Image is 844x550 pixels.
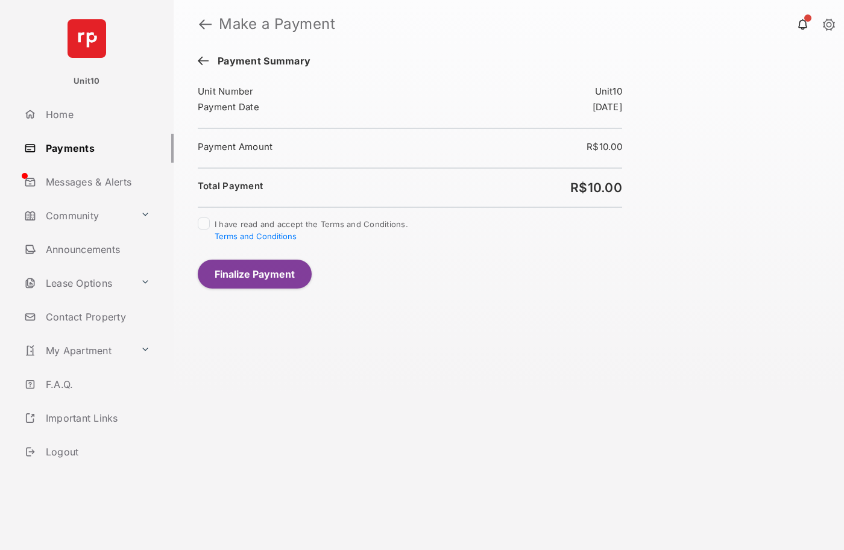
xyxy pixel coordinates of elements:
[19,269,136,298] a: Lease Options
[68,19,106,58] img: svg+xml;base64,PHN2ZyB4bWxucz0iaHR0cDovL3d3dy53My5vcmcvMjAwMC9zdmciIHdpZHRoPSI2NCIgaGVpZ2h0PSI2NC...
[198,260,312,289] button: Finalize Payment
[19,437,174,466] a: Logout
[74,75,100,87] p: Unit10
[19,134,174,163] a: Payments
[19,201,136,230] a: Community
[212,55,310,69] span: Payment Summary
[215,231,297,241] button: I have read and accept the Terms and Conditions.
[19,167,174,196] a: Messages & Alerts
[19,100,174,129] a: Home
[19,336,136,365] a: My Apartment
[219,17,335,31] strong: Make a Payment
[215,219,408,241] span: I have read and accept the Terms and Conditions.
[19,302,174,331] a: Contact Property
[19,404,155,433] a: Important Links
[19,370,174,399] a: F.A.Q.
[19,235,174,264] a: Announcements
